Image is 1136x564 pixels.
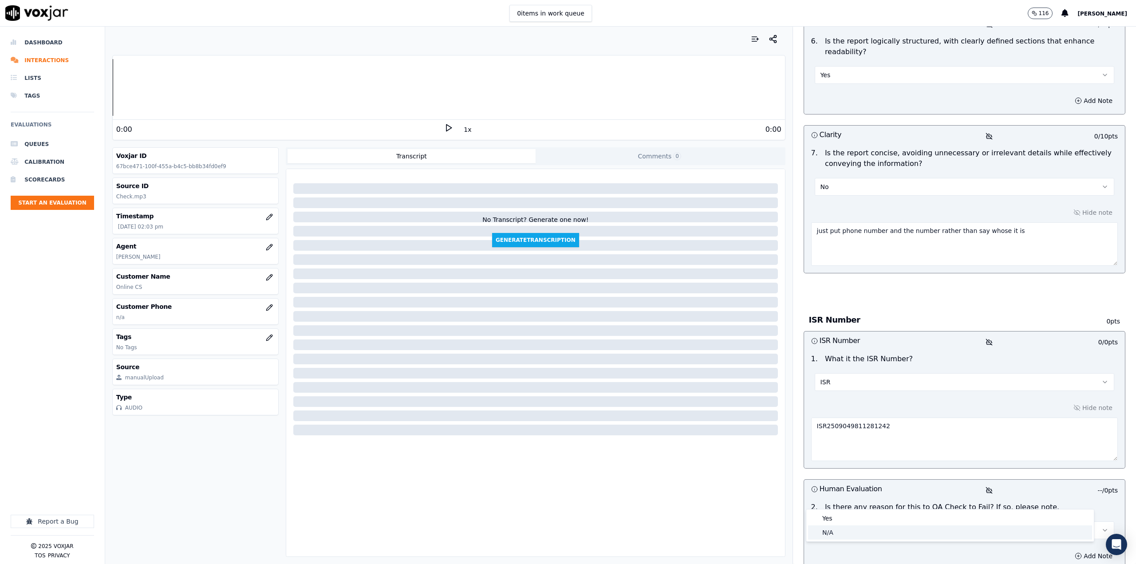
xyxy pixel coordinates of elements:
a: Interactions [11,51,94,69]
h3: Human Evaluation [811,483,965,495]
p: [DATE] 02:03 pm [118,223,275,230]
div: Open Intercom Messenger [1106,534,1127,555]
p: 7 . [808,148,821,169]
div: Yes [808,511,1092,525]
a: Tags [11,87,94,105]
span: ISR [820,378,831,387]
p: 0 / 10 pts [1094,132,1118,141]
a: Queues [11,135,94,153]
a: Calibration [11,153,94,171]
p: 116 [1039,10,1049,17]
h3: Agent [116,242,275,251]
h3: Source ID [116,181,275,190]
button: GenerateTranscription [492,233,579,247]
p: 0 / 0 pts [1098,338,1118,347]
h3: Tags [116,332,275,341]
p: Check.mp3 [116,193,275,200]
p: 2 . [808,502,821,513]
button: Report a Bug [11,515,94,528]
div: 0:00 [765,124,781,135]
h3: Type [116,393,275,402]
p: Is there any reason for this to QA Check to Fail? If so, please note. [825,502,1059,513]
button: 116 [1028,8,1053,19]
span: 0 [673,152,681,160]
a: Lists [11,69,94,87]
h3: Customer Name [116,272,275,281]
h3: Voxjar ID [116,151,275,160]
p: No Tags [116,344,275,351]
h3: Source [116,363,275,371]
p: 2025 Voxjar [38,543,73,550]
p: n/a [116,314,275,321]
div: No Transcript? Generate one now! [482,215,588,233]
h3: Timestamp [116,212,275,221]
p: Is the report concise, avoiding unnecessary or irrelevant details while effectively conveying the... [825,148,1118,169]
button: TOS [35,552,45,559]
button: [PERSON_NAME] [1077,8,1136,19]
p: [PERSON_NAME] [116,253,275,260]
p: 1 . [808,354,821,364]
p: 67bce471-100f-455a-b4c5-bb8b34fd0ef9 [116,163,275,170]
h3: Clarity [811,129,965,141]
button: Start an Evaluation [11,196,94,210]
button: Add Note [1069,95,1118,107]
p: What it the ISR Number? [825,354,913,364]
a: Dashboard [11,34,94,51]
button: Add Note [1069,550,1118,562]
button: Privacy [48,552,70,559]
h3: Customer Phone [116,302,275,311]
div: AUDIO [125,404,142,411]
span: No [820,182,829,191]
button: 1x [462,123,473,136]
p: 0 pts [1068,317,1120,326]
span: [PERSON_NAME] [1077,11,1127,17]
img: voxjar logo [5,5,68,21]
button: Comments [536,149,784,163]
p: Online CS [116,284,275,291]
div: manualUpload [125,374,164,381]
button: Transcript [288,149,536,163]
p: Is the report logically structured, with clearly defined sections that enhance readability? [825,36,1118,57]
button: 116 [1028,8,1062,19]
span: Yes [820,71,831,79]
button: 0items in work queue [509,5,592,22]
div: 0:00 [116,124,132,135]
p: 6 . [808,36,821,57]
h3: ISR Number [809,314,1068,326]
a: Scorecards [11,171,94,189]
h3: ISR Number [811,335,965,347]
p: -- / 0 pts [1098,486,1118,495]
div: N/A [808,525,1092,540]
h6: Evaluations [11,119,94,135]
